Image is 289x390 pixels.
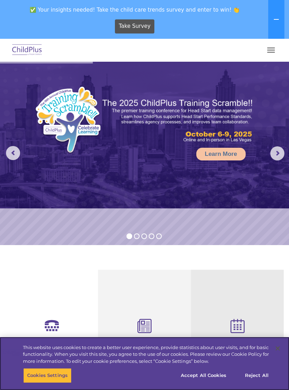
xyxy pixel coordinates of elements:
button: Close [270,341,285,356]
span: Take Survey [119,20,150,32]
button: Cookies Settings [23,368,72,383]
img: ChildPlus by Procare Solutions [11,42,44,59]
button: Accept All Cookies [177,368,230,383]
a: Learn More [196,148,246,160]
a: Take Survey [115,19,155,33]
div: This website uses cookies to create a better user experience, provide statistics about user visit... [23,344,269,365]
span: ✅ Your insights needed! Take the child care trends survey and enter to win! 👏 [3,3,267,17]
button: Reject All [235,368,279,383]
